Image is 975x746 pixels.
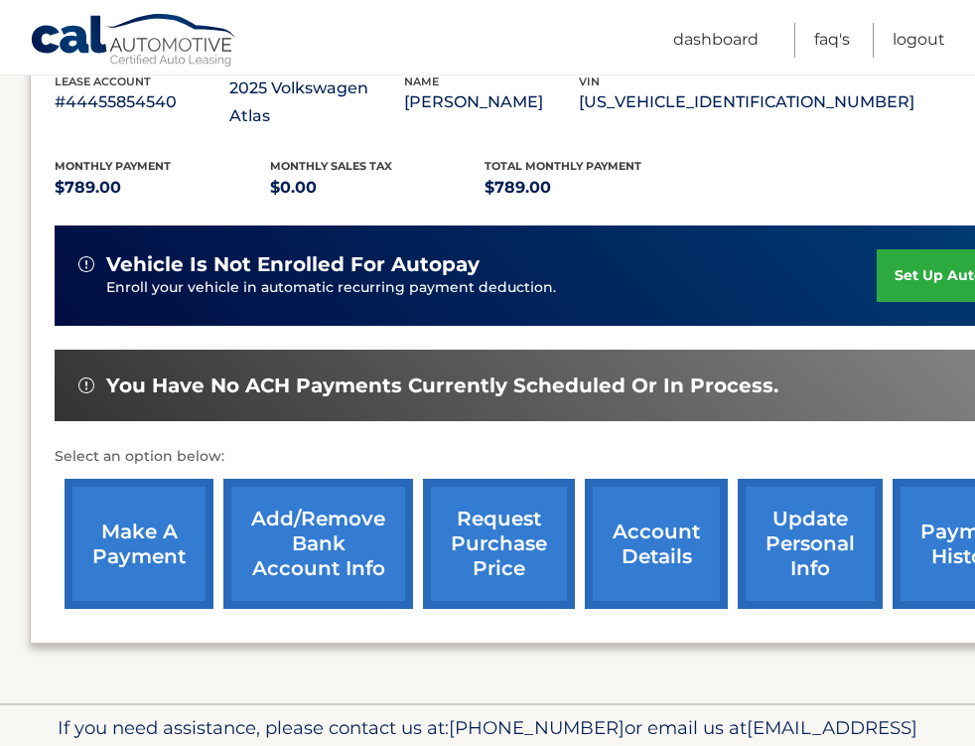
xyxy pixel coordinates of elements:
span: Total Monthly Payment [485,159,641,173]
a: account details [585,479,728,609]
span: lease account [55,75,151,88]
p: $0.00 [270,174,486,202]
a: Dashboard [673,23,759,58]
img: alert-white.svg [78,377,94,393]
a: make a payment [65,479,213,609]
a: update personal info [738,479,883,609]
p: Enroll your vehicle in automatic recurring payment deduction. [106,277,877,299]
span: You have no ACH payments currently scheduled or in process. [106,373,778,398]
p: [PERSON_NAME] [404,88,579,116]
span: Monthly sales Tax [270,159,392,173]
p: $789.00 [55,174,270,202]
a: FAQ's [814,23,850,58]
span: [PHONE_NUMBER] [449,716,625,739]
span: vehicle is not enrolled for autopay [106,252,480,277]
p: $789.00 [485,174,700,202]
a: request purchase price [423,479,575,609]
a: Cal Automotive [30,13,238,71]
a: Logout [893,23,945,58]
span: vin [579,75,600,88]
img: alert-white.svg [78,256,94,272]
p: #44455854540 [55,88,229,116]
a: Add/Remove bank account info [223,479,413,609]
span: Monthly Payment [55,159,171,173]
p: 2025 Volkswagen Atlas [229,75,404,130]
p: [US_VEHICLE_IDENTIFICATION_NUMBER] [579,88,914,116]
span: name [404,75,439,88]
